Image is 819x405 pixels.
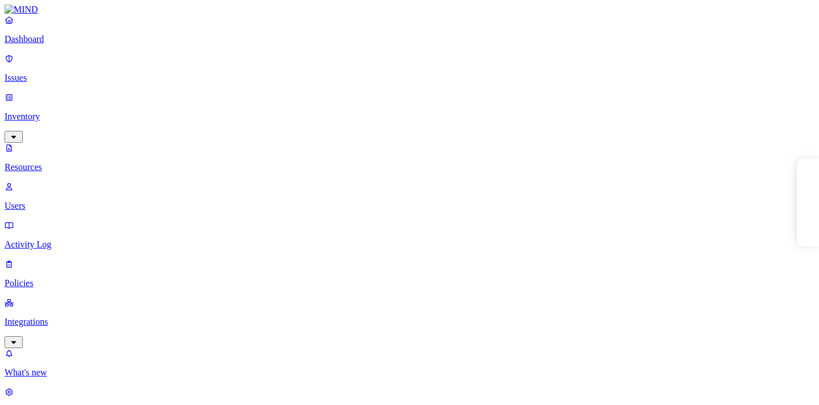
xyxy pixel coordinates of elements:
[5,111,814,122] p: Inventory
[5,317,814,327] p: Integrations
[5,73,814,83] p: Issues
[5,181,814,211] a: Users
[5,220,814,250] a: Activity Log
[5,367,814,378] p: What's new
[5,53,814,83] a: Issues
[5,143,814,172] a: Resources
[5,15,814,44] a: Dashboard
[5,239,814,250] p: Activity Log
[5,5,38,15] img: MIND
[5,34,814,44] p: Dashboard
[5,348,814,378] a: What's new
[5,5,814,15] a: MIND
[5,259,814,288] a: Policies
[5,162,814,172] p: Resources
[5,278,814,288] p: Policies
[5,92,814,141] a: Inventory
[5,297,814,346] a: Integrations
[5,201,814,211] p: Users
